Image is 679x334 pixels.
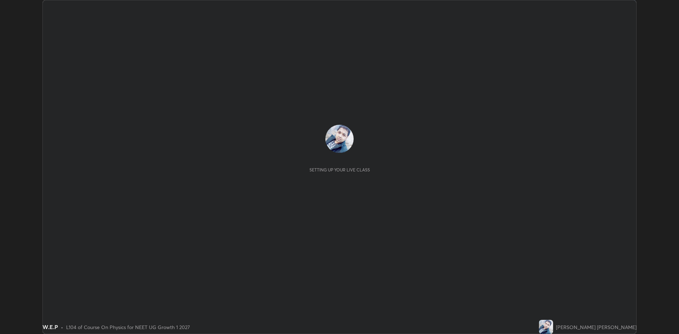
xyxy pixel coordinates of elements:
[539,320,553,334] img: 3d9ed294aad449db84987aef4bcebc29.jpg
[325,125,354,153] img: 3d9ed294aad449db84987aef4bcebc29.jpg
[42,323,58,331] div: W.E.P
[66,323,190,331] div: L104 of Course On Physics for NEET UG Growth 1 2027
[61,323,63,331] div: •
[309,167,370,172] div: Setting up your live class
[556,323,637,331] div: [PERSON_NAME] [PERSON_NAME]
